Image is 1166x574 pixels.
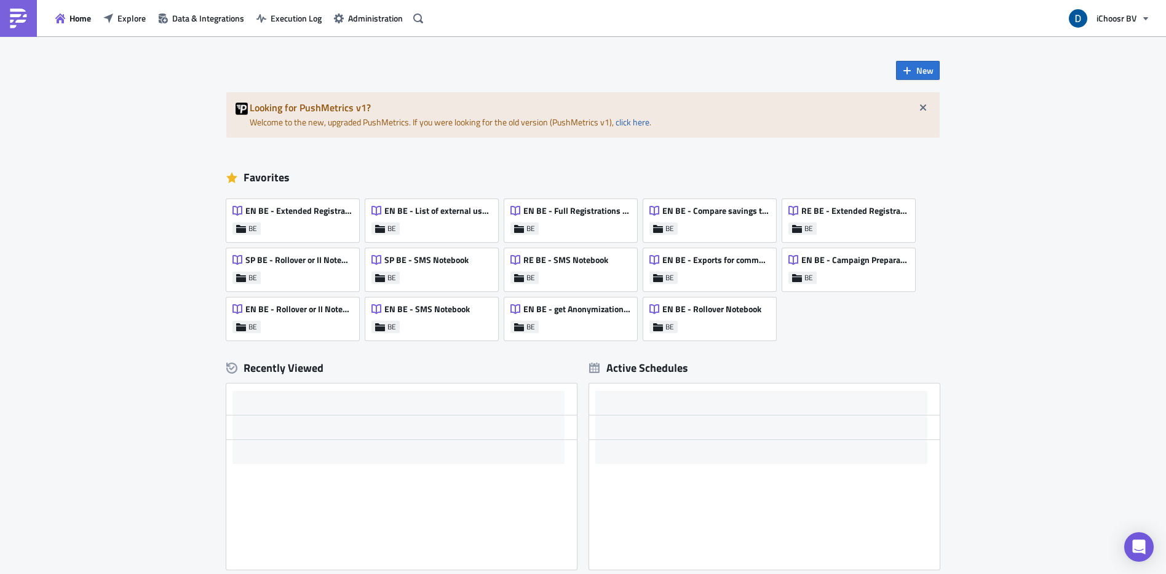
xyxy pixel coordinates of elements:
[245,205,352,216] span: EN BE - Extended Registrations export
[804,273,813,283] span: BE
[248,273,257,283] span: BE
[523,205,630,216] span: EN BE - Full Registrations export for project/community
[782,242,921,291] a: EN BE - Campaign Preparation - Info for suppliersBE
[616,116,649,128] a: click here
[226,92,940,138] div: Welcome to the new, upgraded PushMetrics. If you were looking for the old version (PushMetrics v1...
[248,224,257,234] span: BE
[226,359,577,377] div: Recently Viewed
[97,9,152,28] button: Explore
[245,304,352,315] span: EN BE - Rollover or II Notebook
[69,12,91,25] span: Home
[665,273,674,283] span: BE
[226,168,940,187] div: Favorites
[250,103,930,112] h5: Looking for PushMetrics v1?
[662,304,761,315] span: EN BE - Rollover Notebook
[384,304,470,315] span: EN BE - SMS Notebook
[365,291,504,340] a: EN BE - SMS NotebookBE
[348,12,403,25] span: Administration
[782,193,921,242] a: RE BE - Extended Registrations exportBE
[226,291,365,340] a: EN BE - Rollover or II NotebookBE
[643,193,782,242] a: EN BE - Compare savings to the Average Market OfferBE
[1097,12,1136,25] span: iChoosr BV
[665,224,674,234] span: BE
[643,242,782,291] a: EN BE - Exports for community leadersBE
[804,224,813,234] span: BE
[1124,532,1154,562] div: Open Intercom Messenger
[662,205,769,216] span: EN BE - Compare savings to the Average Market Offer
[365,242,504,291] a: SP BE - SMS NotebookBE
[504,291,643,340] a: EN BE - get Anonymization listBE
[387,322,396,332] span: BE
[226,193,365,242] a: EN BE - Extended Registrations exportBE
[271,12,322,25] span: Execution Log
[250,9,328,28] button: Execution Log
[245,254,352,265] span: SP BE - Rollover or II Notebook
[9,9,28,28] img: PushMetrics
[589,361,688,375] div: Active Schedules
[896,61,940,80] button: New
[662,254,769,265] span: EN BE - Exports for community leaders
[365,193,504,242] a: EN BE - List of external user id's of KBC RegistrantsBE
[387,273,396,283] span: BE
[49,9,97,28] button: Home
[523,254,608,265] span: RE BE - SMS Notebook
[117,12,146,25] span: Explore
[1061,5,1157,32] button: iChoosr BV
[643,291,782,340] a: EN BE - Rollover NotebookBE
[526,273,535,283] span: BE
[387,224,396,234] span: BE
[523,304,630,315] span: EN BE - get Anonymization list
[504,242,643,291] a: RE BE - SMS NotebookBE
[328,9,409,28] button: Administration
[248,322,257,332] span: BE
[801,205,908,216] span: RE BE - Extended Registrations export
[801,254,908,265] span: EN BE - Campaign Preparation - Info for suppliers
[172,12,244,25] span: Data & Integrations
[526,224,535,234] span: BE
[916,64,934,77] span: New
[384,254,469,265] span: SP BE - SMS Notebook
[1068,8,1089,29] img: Avatar
[665,322,674,332] span: BE
[504,193,643,242] a: EN BE - Full Registrations export for project/communityBE
[152,9,250,28] button: Data & Integrations
[384,205,491,216] span: EN BE - List of external user id's of KBC Registrants
[226,242,365,291] a: SP BE - Rollover or II NotebookBE
[526,322,535,332] span: BE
